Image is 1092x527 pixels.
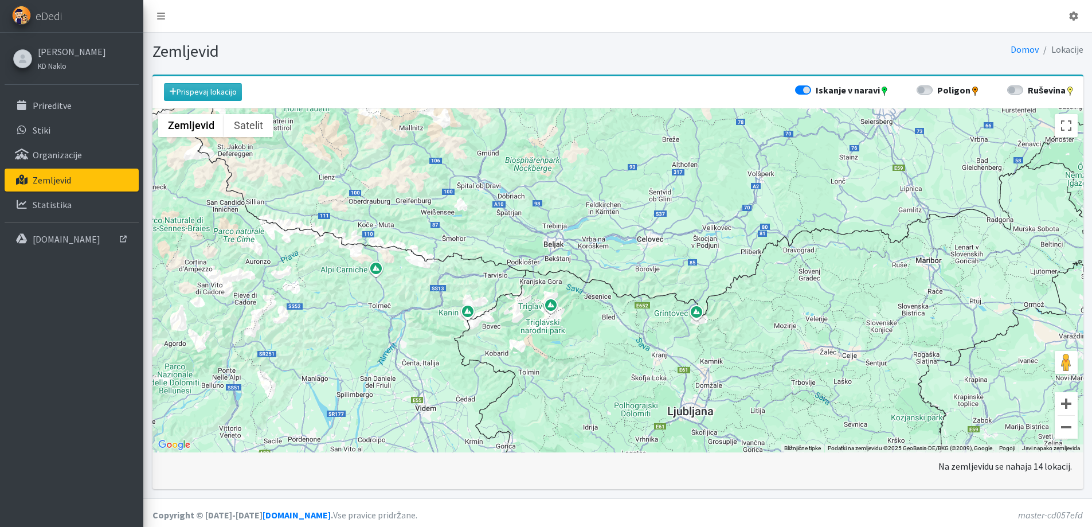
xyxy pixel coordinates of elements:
[970,87,980,96] img: orange-dot.png
[38,45,106,58] a: [PERSON_NAME]
[1018,509,1083,521] em: master-cd057efd
[5,94,139,117] a: Prireditve
[5,193,139,216] a: Statistika
[152,41,614,61] h1: Zemljevid
[828,445,992,451] span: Podatki na zemljevidu ©2025 GeoBasis-DE/BKG (©2009), Google
[1022,445,1080,451] a: Javi napako zemljevida
[33,124,50,136] p: Stiki
[158,114,224,137] button: Pokaži zemljevid ulice
[1055,392,1078,415] button: Povečaj
[224,114,273,137] button: Pokaži satelitske posnetke
[1011,44,1039,55] a: Domov
[784,444,821,452] button: Bližnjične tipke
[38,58,106,72] a: KD Naklo
[155,438,193,452] img: Google
[33,149,82,161] p: Organizacije
[1055,351,1078,374] button: Možica spustite na zemljevid, da odprete Street View
[12,6,31,25] img: eDedi
[5,228,139,251] a: [DOMAIN_NAME]
[1039,41,1083,58] li: Lokacije
[33,233,100,245] p: [DOMAIN_NAME]
[999,445,1015,451] a: Pogoji
[1028,83,1075,97] label: Ruševina
[1055,416,1078,439] button: Pomanjšaj
[164,83,242,101] a: Prispevaj lokacijo
[1055,114,1078,137] button: Preklopi v celozaslonski pogled
[155,438,193,452] a: Odprite to območje v Google Zemljevidih (odpre se novo okno)
[263,509,331,521] a: [DOMAIN_NAME]
[938,459,1072,473] p: Na zemljevidu se nahaja 14 lokacij.
[5,119,139,142] a: Stiki
[33,100,72,111] p: Prireditve
[880,87,889,96] img: green-dot.png
[5,169,139,192] a: Zemljevid
[38,61,66,71] small: KD Naklo
[1066,87,1075,96] img: yellow-dot.png
[36,7,62,25] span: eDedi
[937,83,980,97] label: Poligon
[33,199,72,210] p: Statistika
[816,83,889,97] label: Iskanje v naravi
[152,509,333,521] strong: Copyright © [DATE]-[DATE] .
[5,143,139,166] a: Organizacije
[33,174,71,186] p: Zemljevid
